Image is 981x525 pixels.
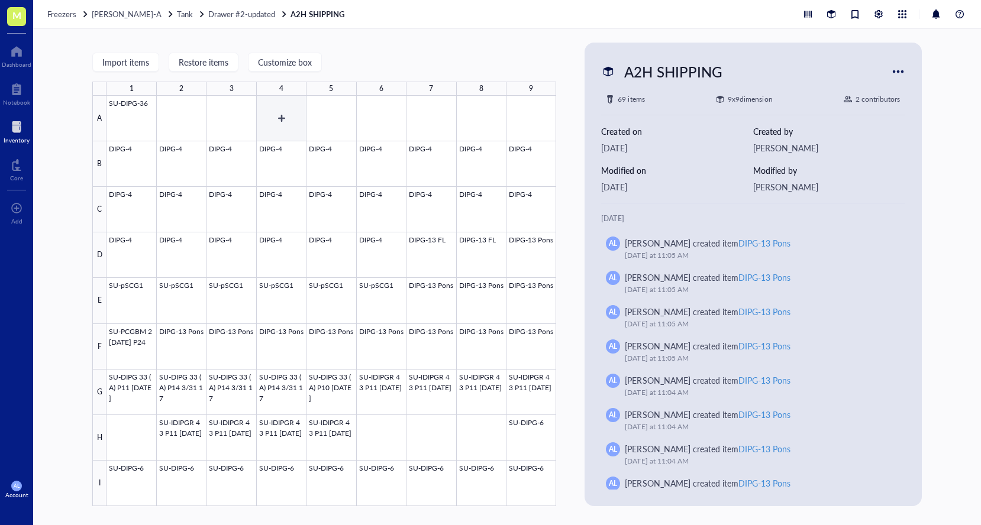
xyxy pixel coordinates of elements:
[601,300,905,335] a: AL[PERSON_NAME] created itemDIPG-13 Pons[DATE] at 11:05 AM
[625,387,890,398] div: [DATE] at 11:04 AM
[601,437,905,472] a: AL[PERSON_NAME] created itemDIPG-13 Pons[DATE] at 11:04 AM
[601,164,753,177] div: Modified on
[738,477,790,489] div: DIPG-13 Pons
[92,415,107,461] div: H
[11,218,22,225] div: Add
[47,9,89,20] a: Freezers
[92,324,107,370] div: F
[92,187,107,232] div: C
[2,61,31,68] div: Dashboard
[177,8,193,20] span: Tank
[618,93,644,105] div: 69 items
[601,213,905,225] div: [DATE]
[609,341,617,352] span: AL
[601,369,905,403] a: AL[PERSON_NAME] created itemDIPG-13 Pons[DATE] at 11:04 AM
[248,53,322,72] button: Customize box
[738,340,790,352] div: DIPG-13 Pons
[625,249,890,261] div: [DATE] at 11:05 AM
[625,408,790,421] div: [PERSON_NAME] created item
[102,57,149,67] span: Import items
[619,59,727,84] div: A2H SHIPPING
[92,370,107,415] div: G
[625,305,790,318] div: [PERSON_NAME] created item
[625,442,790,455] div: [PERSON_NAME] created item
[529,82,533,96] div: 9
[14,483,20,489] span: AL
[258,57,312,67] span: Customize box
[279,82,283,96] div: 4
[479,82,483,96] div: 8
[625,421,890,433] div: [DATE] at 11:04 AM
[753,164,905,177] div: Modified by
[5,491,28,498] div: Account
[609,410,617,420] span: AL
[609,238,617,249] span: AL
[738,374,790,386] div: DIPG-13 Pons
[601,472,905,506] a: AL[PERSON_NAME] created itemDIPG-13 Pons
[625,236,790,249] div: [PERSON_NAME] created item
[10,155,23,182] a: Core
[92,8,162,20] span: [PERSON_NAME]-A
[753,180,905,193] div: [PERSON_NAME]
[92,278,107,323] div: E
[4,137,30,144] div: Inventory
[3,99,30,106] div: Notebook
[609,444,617,455] span: AL
[92,53,159,72] button: Import items
[625,477,790,490] div: [PERSON_NAME] created item
[609,273,617,283] span: AL
[169,53,238,72] button: Restore items
[738,409,790,420] div: DIPG-13 Pons
[625,352,890,364] div: [DATE] at 11:05 AM
[601,266,905,300] a: AL[PERSON_NAME] created itemDIPG-13 Pons[DATE] at 11:05 AM
[753,125,905,138] div: Created by
[609,478,617,489] span: AL
[601,125,753,138] div: Created on
[625,455,890,467] div: [DATE] at 11:04 AM
[601,335,905,369] a: AL[PERSON_NAME] created itemDIPG-13 Pons[DATE] at 11:05 AM
[625,374,790,387] div: [PERSON_NAME] created item
[179,57,228,67] span: Restore items
[92,9,175,20] a: [PERSON_NAME]-A
[738,271,790,283] div: DIPG-13 Pons
[2,42,31,68] a: Dashboard
[738,443,790,455] div: DIPG-13 Pons
[130,82,134,96] div: 1
[92,141,107,187] div: B
[738,306,790,317] div: DIPG-13 Pons
[179,82,183,96] div: 2
[625,339,790,352] div: [PERSON_NAME] created item
[4,118,30,144] a: Inventory
[3,80,30,106] a: Notebook
[379,82,383,96] div: 6
[92,461,107,506] div: I
[601,403,905,437] a: AL[PERSON_NAME] created itemDIPG-13 Pons[DATE] at 11:04 AM
[625,318,890,330] div: [DATE] at 11:05 AM
[12,8,21,22] span: M
[208,8,275,20] span: Drawer #2-updated
[92,96,107,141] div: A
[47,8,76,20] span: Freezers
[728,93,772,105] div: 9 x 9 dimension
[177,9,288,20] a: TankDrawer #2-updated
[429,82,433,96] div: 7
[10,174,23,182] div: Core
[230,82,234,96] div: 3
[625,284,890,296] div: [DATE] at 11:05 AM
[601,141,753,154] div: [DATE]
[291,9,346,20] a: A2H SHIPPING
[92,232,107,278] div: D
[601,232,905,266] a: AL[PERSON_NAME] created itemDIPG-13 Pons[DATE] at 11:05 AM
[738,237,790,249] div: DIPG-13 Pons
[856,93,900,105] div: 2 contributors
[609,375,617,386] span: AL
[625,271,790,284] div: [PERSON_NAME] created item
[329,82,333,96] div: 5
[609,307,617,317] span: AL
[601,180,753,193] div: [DATE]
[753,141,905,154] div: [PERSON_NAME]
